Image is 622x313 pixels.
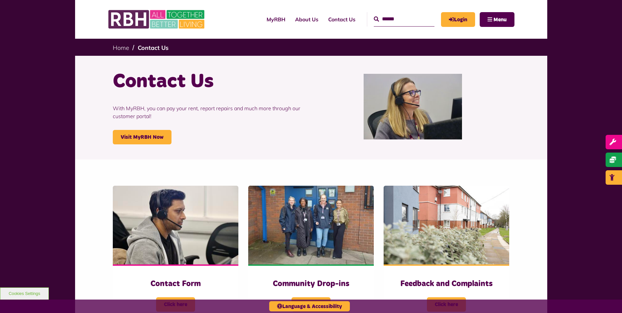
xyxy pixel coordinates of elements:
[113,69,306,94] h1: Contact Us
[269,301,350,311] button: Language & Accessibility
[427,297,466,312] span: Click here
[248,186,374,264] img: Heywood Drop In 2024
[397,279,496,289] h3: Feedback and Complaints
[480,12,514,27] button: Navigation
[113,44,129,52] a: Home
[291,297,331,312] span: Click here
[592,283,622,313] iframe: Netcall Web Assistant for live chat
[384,186,509,264] img: SAZMEDIA RBH 22FEB24 97
[113,130,171,144] a: Visit MyRBH Now
[262,10,290,28] a: MyRBH
[493,17,507,22] span: Menu
[323,10,360,28] a: Contact Us
[290,10,323,28] a: About Us
[261,279,361,289] h3: Community Drop-ins
[113,94,306,130] p: With MyRBH, you can pay your rent, report repairs and much more through our customer portal!
[108,7,206,32] img: RBH
[156,297,195,312] span: Click here
[364,74,462,139] img: Contact Centre February 2024 (1)
[138,44,169,52] a: Contact Us
[113,186,238,264] img: Contact Centre February 2024 (4)
[441,12,475,27] a: MyRBH
[126,279,225,289] h3: Contact Form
